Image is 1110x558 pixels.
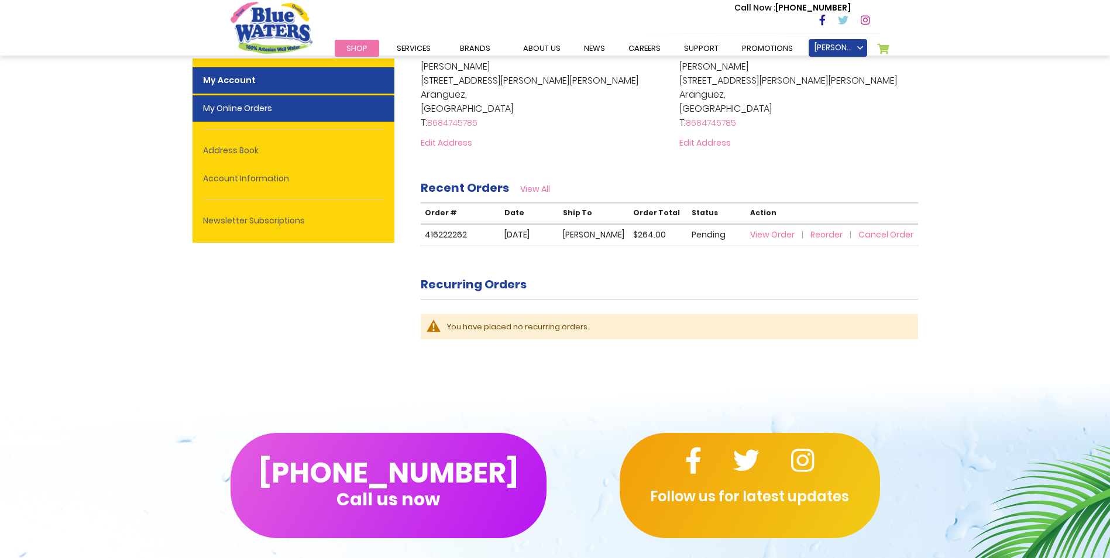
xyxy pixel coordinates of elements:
[421,180,509,196] strong: Recent Orders
[193,137,394,164] a: Address Book
[346,43,367,54] span: Shop
[193,166,394,192] a: Account Information
[734,2,851,14] p: [PHONE_NUMBER]
[231,433,547,538] button: [PHONE_NUMBER]Call us now
[421,203,500,223] th: Order #
[447,321,589,332] span: You have placed no recurring orders.
[629,203,688,223] th: Order Total
[559,224,629,246] td: [PERSON_NAME]
[397,43,431,54] span: Services
[750,229,795,240] span: View Order
[746,203,918,223] th: Action
[809,39,867,57] a: [PERSON_NAME]
[500,203,559,223] th: Date
[421,60,659,130] address: [PERSON_NAME] [STREET_ADDRESS][PERSON_NAME][PERSON_NAME] Aranguez, [GEOGRAPHIC_DATA] T:
[730,40,805,57] a: Promotions
[617,40,672,57] a: careers
[686,117,736,129] a: 8684745785
[679,137,731,149] a: Edit Address
[336,496,440,502] span: Call us now
[810,229,857,240] a: Reorder
[559,203,629,223] th: Ship To
[688,224,746,246] td: Pending
[672,40,730,57] a: support
[858,229,913,240] a: Cancel Order
[679,60,918,130] address: [PERSON_NAME] [STREET_ADDRESS][PERSON_NAME][PERSON_NAME] Aranguez, [GEOGRAPHIC_DATA] T:
[193,67,394,94] strong: My Account
[421,276,527,292] strong: Recurring Orders
[688,203,746,223] th: Status
[511,40,572,57] a: about us
[572,40,617,57] a: News
[231,2,312,53] a: store logo
[520,183,550,195] a: View All
[460,43,490,54] span: Brands
[734,2,775,13] span: Call Now :
[193,208,394,234] a: Newsletter Subscriptions
[810,229,843,240] span: Reorder
[193,95,394,122] a: My Online Orders
[750,229,809,240] a: View Order
[427,117,477,129] a: 8684745785
[500,224,559,246] td: [DATE]
[421,224,500,246] td: 416222262
[633,229,666,240] span: $264.00
[620,486,880,507] p: Follow us for latest updates
[421,137,472,149] a: Edit Address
